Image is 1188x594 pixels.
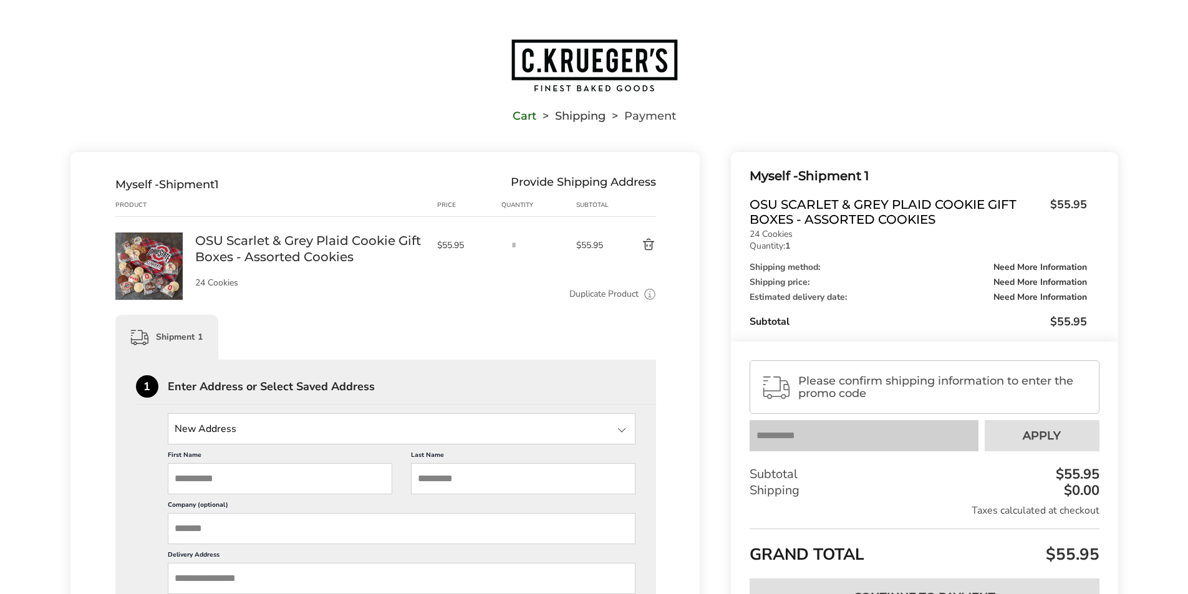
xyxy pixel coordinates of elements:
div: Shipment 1 [115,315,218,360]
input: Last Name [411,463,635,494]
a: OSU Scarlet & Grey Plaid Cookie Gift Boxes - Assorted Cookies$55.95 [750,197,1086,227]
span: $55.95 [1043,544,1099,565]
a: Duplicate Product [569,287,639,301]
div: Product [115,200,195,210]
div: Shipping method: [750,263,1086,272]
div: Estimated delivery date: [750,293,1086,302]
p: 24 Cookies [750,230,1086,239]
input: Delivery Address [168,563,636,594]
p: Quantity: [750,242,1086,251]
div: Subtotal [750,466,1099,482]
a: OSU Scarlet & Grey Plaid Cookie Gift Boxes - Assorted Cookies [115,232,183,244]
span: Need More Information [993,263,1087,272]
span: Need More Information [993,293,1087,302]
span: OSU Scarlet & Grey Plaid Cookie Gift Boxes - Assorted Cookies [750,197,1043,227]
input: Quantity input [501,232,526,257]
span: Apply [1023,430,1061,441]
button: Delete product [612,237,656,252]
span: 1 [215,178,219,191]
span: $55.95 [1050,314,1087,329]
div: Enter Address or Select Saved Address [168,381,657,392]
label: First Name [168,451,392,463]
strong: 1 [785,240,790,252]
div: Subtotal [750,314,1086,329]
input: First Name [168,463,392,494]
div: Shipment [115,178,219,191]
div: GRAND TOTAL [750,529,1099,569]
a: OSU Scarlet & Grey Plaid Cookie Gift Boxes - Assorted Cookies [195,232,425,265]
input: State [168,413,636,444]
div: Shipment 1 [750,166,1086,186]
div: Taxes calculated at checkout [750,504,1099,517]
span: $55.95 [1044,197,1087,224]
div: Shipping [750,482,1099,499]
img: OSU Scarlet & Grey Plaid Cookie Gift Boxes - Assorted Cookies [115,232,183,300]
span: $55.95 [437,239,496,251]
span: Myself - [115,178,159,191]
span: Myself - [750,168,798,183]
li: Shipping [536,112,606,120]
div: 1 [136,375,158,398]
div: Subtotal [576,200,612,210]
span: Please confirm shipping information to enter the promo code [798,375,1088,400]
button: Apply [985,420,1099,451]
input: Company [168,513,636,544]
a: Go to home page [70,38,1118,93]
p: 24 Cookies [195,279,425,287]
div: Price [437,200,502,210]
label: Company (optional) [168,501,636,513]
span: Payment [624,112,676,120]
div: Quantity [501,200,576,210]
span: $55.95 [576,239,612,251]
span: Need More Information [993,278,1087,287]
div: $0.00 [1061,484,1099,497]
a: Cart [513,112,536,120]
div: $55.95 [1053,467,1099,481]
div: Provide Shipping Address [511,178,656,191]
div: Shipping price: [750,278,1086,287]
label: Delivery Address [168,550,636,563]
label: Last Name [411,451,635,463]
img: C.KRUEGER'S [510,38,679,93]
